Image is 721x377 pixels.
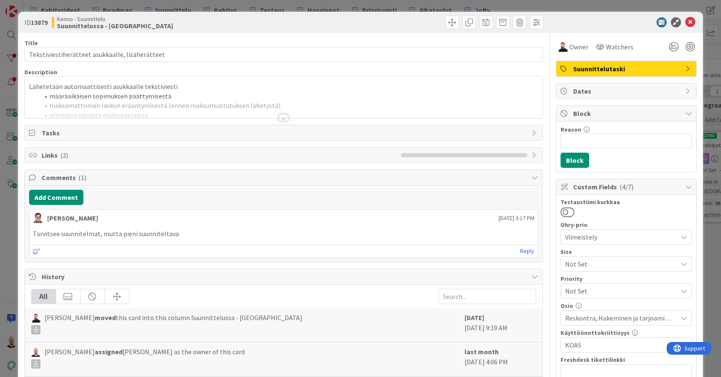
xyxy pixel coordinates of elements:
[42,172,527,183] span: Comments
[499,214,534,223] span: [DATE] 3:17 PM
[45,347,245,369] span: [PERSON_NAME] [PERSON_NAME] as the owner of this card
[573,64,681,74] span: Suunnittelutaski
[18,1,38,11] span: Support
[32,289,56,304] div: All
[561,357,692,363] div: Freshdesk tikettilinkki
[42,272,527,282] span: History
[565,231,673,243] span: Viimeistely
[573,86,681,96] span: Dates
[565,285,673,297] span: Not Set
[33,229,534,239] p: Tarvitsee suunnitelmat, mutta pieni suunniteltava
[31,18,48,27] b: 13879
[520,246,534,256] a: Reply
[57,16,173,22] span: Kenno - Suunnittelu
[561,222,692,228] div: Ohry-prio
[569,42,588,52] span: Owner
[561,303,692,309] div: Osio
[561,276,692,282] div: Priority
[42,128,527,138] span: Tasks
[573,108,681,118] span: Block
[438,289,536,304] input: Search...
[39,92,538,101] li: määräaikaisen sopimuksen päättymisestä
[561,249,692,255] div: Size
[465,312,536,338] div: [DATE] 9:19 AM
[33,213,43,223] img: SM
[24,68,57,76] span: Description
[561,153,589,168] button: Block
[24,47,543,62] input: type card name here...
[465,313,484,322] b: [DATE]
[60,151,68,159] span: ( 2 )
[42,150,397,160] span: Links
[78,173,86,182] span: ( 1 )
[31,347,40,357] img: TM
[95,347,123,356] b: assigned
[29,190,83,205] button: Add Comment
[24,17,48,27] span: ID
[558,42,568,52] img: TK
[565,258,673,270] span: Not Set
[29,82,538,92] p: Lähetetään automaattisesti asukkaalle tekstiviesti
[565,313,677,323] span: Reskontra, Hakeminen ja tarjoaminen, Sopimushallinta, Viestintä
[573,182,681,192] span: Custom Fields
[31,313,40,323] img: TK
[47,213,98,223] div: [PERSON_NAME]
[606,42,633,52] span: Watchers
[620,183,633,191] span: ( 4/7 )
[561,330,692,336] div: Käyttöönottokriittisyys
[24,39,38,47] label: Title
[95,313,116,322] b: moved
[565,340,677,350] span: KOAS
[465,347,536,372] div: [DATE] 4:06 PM
[57,22,173,29] b: Suunnittelussa - [GEOGRAPHIC_DATA]
[561,126,581,133] label: Reason
[465,347,499,356] b: last month
[45,312,302,334] span: [PERSON_NAME] this card into this column Suunnittelussa - [GEOGRAPHIC_DATA]
[561,199,692,205] div: Testaustiimi kurkkaa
